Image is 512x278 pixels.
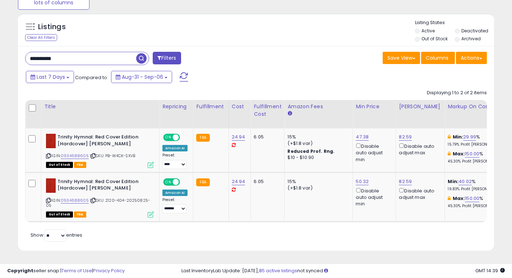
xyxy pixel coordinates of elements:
a: 150.00 [465,150,479,158]
small: Amazon Fees. [287,110,292,117]
div: 15% [287,178,347,185]
div: (+$1.8 var) [287,185,347,191]
div: Disable auto adjust min [356,142,390,163]
label: Deactivated [461,28,488,34]
div: Clear All Filters [25,34,57,41]
label: Out of Stock [421,36,448,42]
img: 417wZJMFWLL._SL40_.jpg [46,178,56,193]
span: All listings that are currently out of stock and unavailable for purchase on Amazon [46,211,73,218]
div: Displaying 1 to 2 of 2 items [427,90,487,96]
div: Title [44,103,156,110]
span: | SKU: PB-W4CK-SXVB [90,153,135,159]
div: Amazon AI [162,145,188,151]
b: Trinity Hymnal: Red Cover Edition [Hardcover] [PERSON_NAME] [57,178,145,193]
div: ASIN: [46,134,154,167]
span: Aug-31 - Sep-06 [122,73,163,81]
a: Terms of Use [61,267,92,274]
div: Markup on Cost [448,103,510,110]
div: Min Price [356,103,393,110]
a: 82.59 [399,133,412,141]
div: Amazon AI [162,190,188,196]
b: Min: [448,178,458,185]
img: 417wZJMFWLL._SL40_.jpg [46,134,56,148]
p: Listing States: [415,19,494,26]
button: Save View [383,52,420,64]
a: 40.02 [458,178,472,185]
button: Actions [456,52,487,64]
a: 82.59 [399,178,412,185]
div: % [448,195,507,209]
b: Max: [453,150,465,157]
small: FBA [196,178,209,186]
button: Columns [421,52,455,64]
span: All listings that are currently out of stock and unavailable for purchase on Amazon [46,162,73,168]
span: ON [164,179,173,185]
div: Repricing [162,103,190,110]
div: % [448,151,507,164]
span: | SKU: 2120-404-20250825-05 [46,197,150,208]
span: FBA [74,162,86,168]
p: 45.30% Profit [PERSON_NAME] [448,204,507,209]
a: 29.99 [463,133,476,141]
div: % [448,178,507,192]
p: 45.30% Profit [PERSON_NAME] [448,159,507,164]
span: Columns [426,54,448,61]
div: Preset: [162,197,188,214]
div: $10 - $10.90 [287,155,347,161]
small: FBA [196,134,209,142]
label: Archived [461,36,481,42]
a: 50.32 [356,178,369,185]
div: Cost [232,103,248,110]
a: 24.94 [232,178,245,185]
div: 6.05 [254,134,279,140]
div: seller snap | | [7,268,125,274]
div: 15% [287,134,347,140]
div: Disable auto adjust min [356,187,390,208]
div: % [448,134,507,147]
strong: Copyright [7,267,33,274]
a: Privacy Policy [93,267,125,274]
div: [PERSON_NAME] [399,103,442,110]
div: Fulfillment [196,103,225,110]
div: Last InventoryLab Update: [DATE], not synced. [181,268,505,274]
span: Last 7 Days [37,73,65,81]
span: Show: entries [31,232,82,238]
span: OFF [179,179,190,185]
div: 6.05 [254,178,279,185]
span: OFF [179,135,190,141]
div: Fulfillment Cost [254,103,281,118]
span: 2025-09-14 14:39 GMT [475,267,505,274]
span: FBA [74,211,86,218]
button: Filters [153,52,181,64]
b: Trinity Hymnal: Red Cover Edition [Hardcover] [PERSON_NAME] [57,134,145,149]
a: 0934688605 [61,153,89,159]
p: 19.83% Profit [PERSON_NAME] [448,187,507,192]
div: Disable auto adjust max [399,142,439,156]
button: Aug-31 - Sep-06 [111,71,172,83]
div: Disable auto adjust max [399,187,439,201]
label: Active [421,28,435,34]
h5: Listings [38,22,66,32]
div: ASIN: [46,178,154,217]
span: Compared to: [75,74,108,81]
p: 15.79% Profit [PERSON_NAME] [448,142,507,147]
a: 150.00 [465,195,479,202]
a: 85 active listings [259,267,297,274]
div: Preset: [162,153,188,169]
button: Last 7 Days [26,71,74,83]
b: Min: [453,133,463,140]
a: 0934688605 [61,197,89,204]
div: (+$1.8 var) [287,140,347,147]
a: 24.94 [232,133,245,141]
span: ON [164,135,173,141]
a: 47.38 [356,133,369,141]
b: Reduced Prof. Rng. [287,148,335,154]
b: Max: [453,195,465,202]
div: Amazon Fees [287,103,350,110]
